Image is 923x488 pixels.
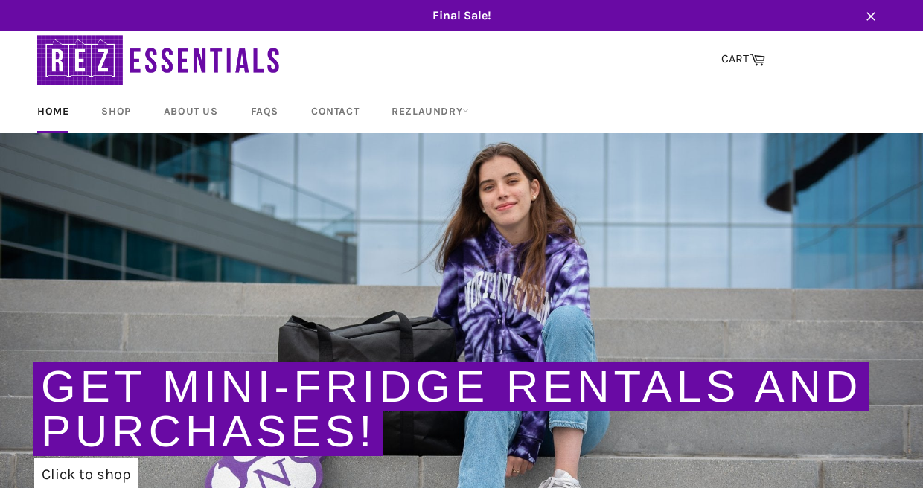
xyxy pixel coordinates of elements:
[714,44,773,75] a: CART
[377,89,484,133] a: RezLaundry
[296,89,374,133] a: Contact
[86,89,145,133] a: Shop
[22,7,901,24] span: Final Sale!
[149,89,233,133] a: About Us
[22,89,83,133] a: Home
[41,362,862,456] a: Get Mini-Fridge Rentals and Purchases!
[236,89,293,133] a: FAQs
[37,31,283,89] img: RezEssentials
